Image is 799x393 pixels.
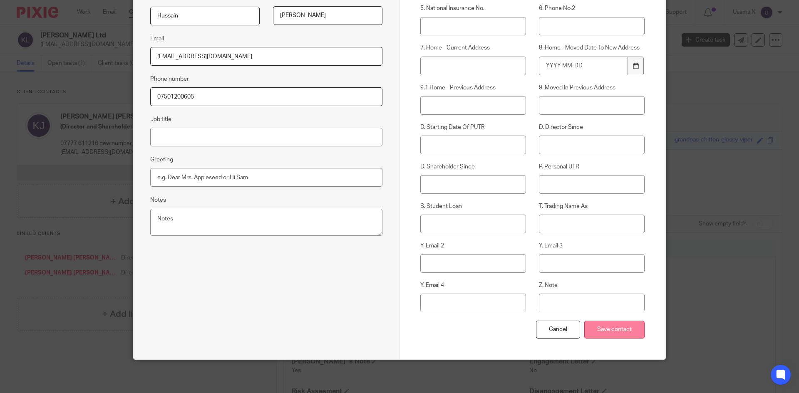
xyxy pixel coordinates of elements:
label: Y. Email 3 [539,242,645,250]
label: Greeting [150,156,173,164]
div: Cancel [536,321,580,339]
input: e.g. Dear Mrs. Appleseed or Hi Sam [150,168,382,187]
label: Y. Email 2 [420,242,526,250]
input: Save contact [584,321,645,339]
label: 6. Phone No.2 [539,4,645,12]
label: 8. Home - Moved Date To New Address [539,44,645,52]
label: Notes [150,196,166,204]
label: Email [150,35,164,43]
label: 7. Home - Current Address [420,44,526,52]
input: YYYY-MM-DD [539,57,628,75]
label: T. Trading Name As [539,202,645,210]
label: 9. Moved In Previous Address [539,84,645,92]
label: P. Personal UTR [539,163,645,171]
label: D. Director Since [539,123,645,131]
label: Y. Email 4 [420,281,526,289]
label: D. Starting Date Of PUTR [420,123,526,131]
label: 5. National Insurance No. [420,4,526,12]
label: Job title [150,115,171,124]
label: Phone number [150,75,189,83]
label: Z. Note [539,281,645,289]
label: D. Shareholder Since [420,163,526,171]
label: 9.1 Home - Previous Address [420,84,526,92]
label: S. Student Loan [420,202,526,210]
